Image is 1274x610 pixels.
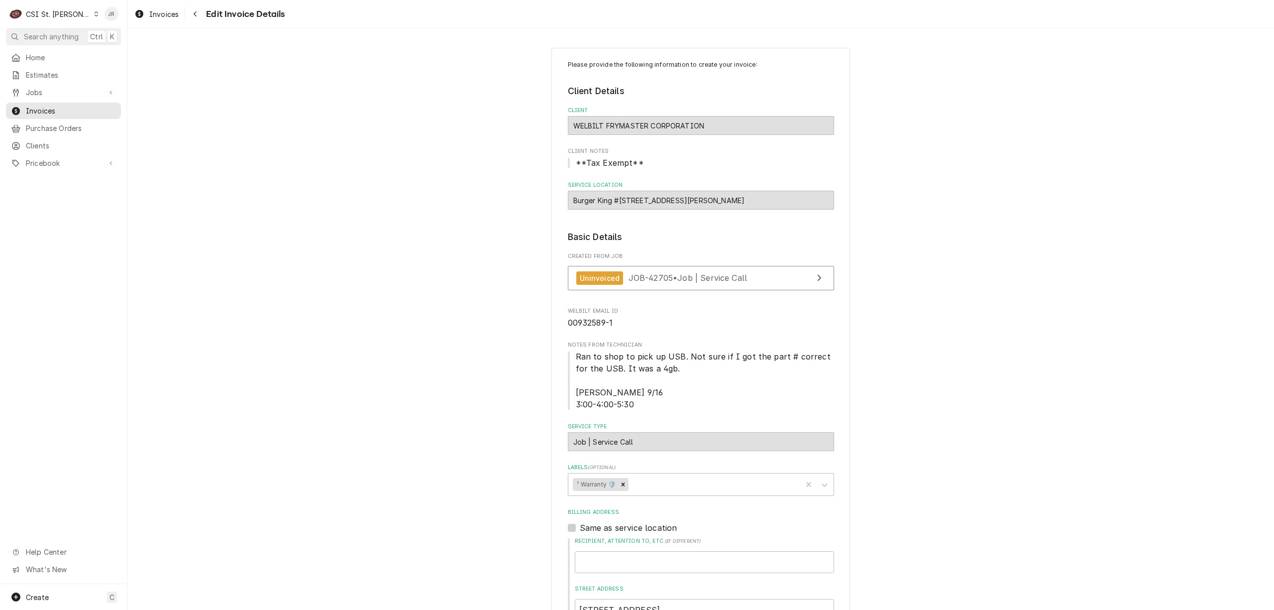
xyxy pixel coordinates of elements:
[26,593,49,602] span: Create
[568,317,834,329] span: Welbilt email ID
[6,137,121,154] a: Clients
[568,191,834,210] div: Burger King #4635 / 10734 Sunset Hills Plaza, St. Louis, MO 63127
[26,9,91,19] div: CSI St. [PERSON_NAME]
[6,49,121,66] a: Home
[187,6,203,22] button: Navigate back
[568,107,834,115] label: Client
[26,158,101,168] span: Pricebook
[26,87,101,98] span: Jobs
[568,464,834,496] div: Labels
[6,544,121,560] a: Go to Help Center
[665,538,701,544] span: ( if different )
[6,28,121,45] button: Search anythingCtrlK
[588,465,616,470] span: ( optional )
[568,231,834,244] legend: Basic Details
[26,547,115,557] span: Help Center
[568,432,834,451] div: Job | Service Call
[629,273,747,283] span: JOB-42705 • Job | Service Call
[576,352,833,409] span: Ran to shop to pick up USB. Not sure if I got the part # correct for the USB. It was a 4gb. [PERS...
[6,84,121,101] a: Go to Jobs
[575,537,834,573] div: Recipient, Attention To, etc.
[568,307,834,329] div: Welbilt email ID
[130,6,183,22] a: Invoices
[568,147,834,155] span: Client Notes
[576,271,624,285] div: Uninvoiced
[26,106,116,116] span: Invoices
[6,155,121,171] a: Go to Pricebook
[568,307,834,315] span: Welbilt email ID
[6,561,121,578] a: Go to What's New
[568,181,834,189] label: Service Location
[6,103,121,119] a: Invoices
[568,252,834,295] div: Created From Job
[6,120,121,136] a: Purchase Orders
[568,351,834,410] span: Notes From Technician
[568,508,834,516] label: Billing Address
[580,522,677,534] label: Same as service location
[26,564,115,575] span: What's New
[618,478,629,491] div: Remove ¹ Warranty 🛡️
[90,31,103,42] span: Ctrl
[110,31,114,42] span: K
[568,318,613,328] span: 00932589-1
[203,7,285,21] span: Edit Invoice Details
[9,7,23,21] div: CSI St. Louis's Avatar
[26,52,116,63] span: Home
[105,7,118,21] div: Jessica Rentfro's Avatar
[568,341,834,349] span: Notes From Technician
[575,585,834,593] label: Street Address
[568,147,834,169] div: Client Notes
[568,266,834,290] a: View Job
[573,478,618,491] div: ¹ Warranty 🛡️
[568,157,834,169] span: Client Notes
[9,7,23,21] div: C
[109,592,114,603] span: C
[26,70,116,80] span: Estimates
[568,116,834,135] div: WELBILT FRYMASTER CORPORATION
[568,341,834,410] div: Notes From Technician
[568,181,834,210] div: Service Location
[26,140,116,151] span: Clients
[568,60,834,69] p: Please provide the following information to create your invoice:
[568,423,834,451] div: Service Type
[568,252,834,260] span: Created From Job
[568,423,834,431] label: Service Type
[568,464,834,472] label: Labels
[575,537,834,545] label: Recipient, Attention To, etc.
[6,67,121,83] a: Estimates
[568,85,834,98] legend: Client Details
[105,7,118,21] div: JR
[26,123,116,133] span: Purchase Orders
[149,9,179,19] span: Invoices
[24,31,79,42] span: Search anything
[568,107,834,135] div: Client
